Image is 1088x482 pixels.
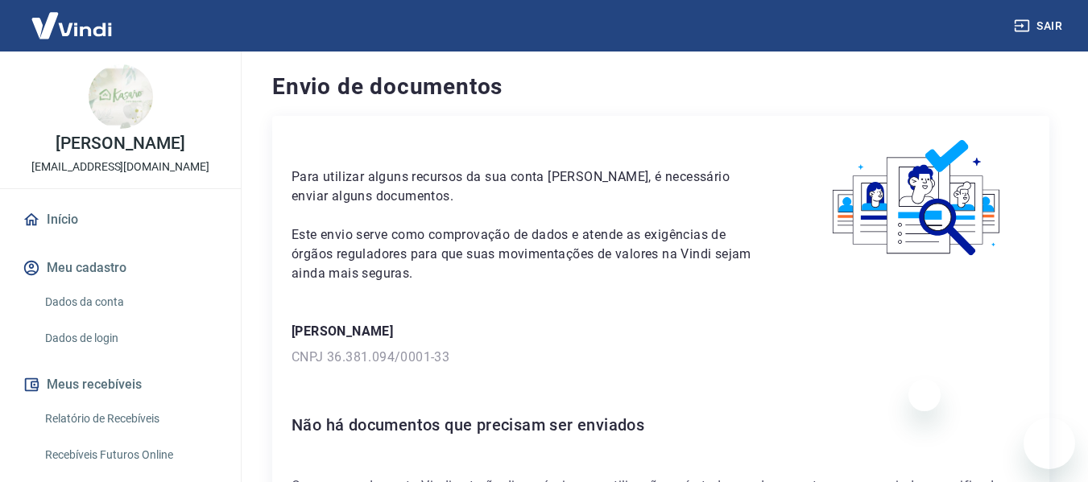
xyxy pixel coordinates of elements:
p: Para utilizar alguns recursos da sua conta [PERSON_NAME], é necessário enviar alguns documentos. [292,167,767,206]
p: [PERSON_NAME] [292,322,1030,341]
button: Meus recebíveis [19,367,221,402]
p: [EMAIL_ADDRESS][DOMAIN_NAME] [31,159,209,175]
p: [PERSON_NAME] [56,135,184,152]
img: waiting_documents.41d9841a9773e5fdf392cede4d13b617.svg [805,135,1030,262]
h6: Não há documentos que precisam ser enviados [292,412,1030,438]
p: Este envio serve como comprovação de dados e atende as exigências de órgãos reguladores para que ... [292,225,767,283]
button: Meu cadastro [19,250,221,286]
p: CNPJ 36.381.094/0001-33 [292,348,1030,367]
a: Relatório de Recebíveis [39,402,221,435]
h4: Envio de documentos [272,71,1049,103]
button: Sair [1011,11,1069,41]
img: b623c6c0-cd5c-49bb-b005-6d9b3db0bfd6.jpeg [89,64,153,129]
img: Vindi [19,1,124,50]
a: Dados da conta [39,286,221,319]
a: Recebíveis Futuros Online [39,439,221,472]
a: Início [19,202,221,237]
iframe: Button to launch messaging window [1024,418,1075,469]
iframe: Close message [908,379,941,411]
a: Dados de login [39,322,221,355]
